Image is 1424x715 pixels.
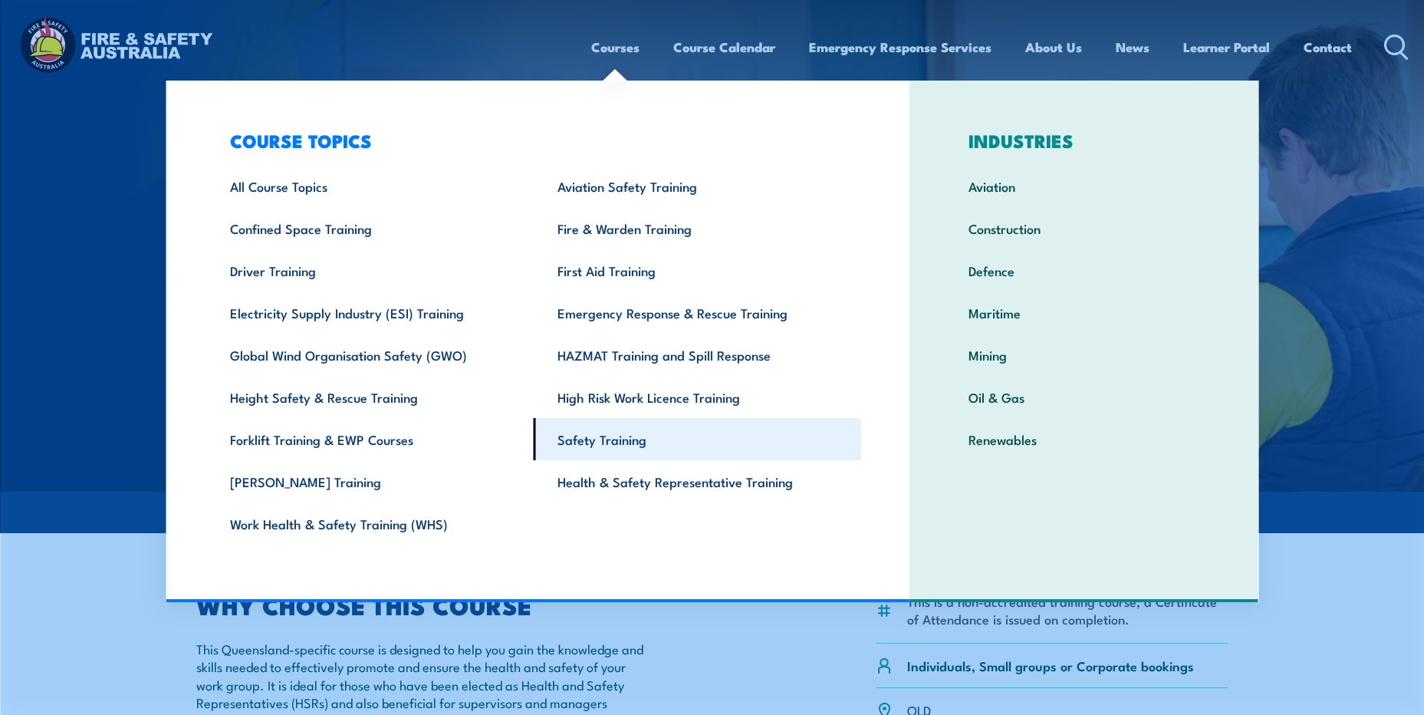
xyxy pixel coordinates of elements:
a: Courses [591,27,640,68]
a: Global Wind Organisation Safety (GWO) [206,334,534,376]
a: Emergency Response Services [809,27,992,68]
a: Aviation [945,165,1223,207]
a: Confined Space Training [206,207,534,249]
li: This is a non-accredited training course, a Certificate of Attendance is issued on completion. [907,592,1228,628]
a: Oil & Gas [945,376,1223,418]
a: Defence [945,249,1223,292]
a: News [1116,27,1149,68]
a: Electricity Supply Industry (ESI) Training [206,292,534,334]
a: [PERSON_NAME] Training [206,460,534,502]
a: Learner Portal [1183,27,1270,68]
a: Emergency Response & Rescue Training [534,292,861,334]
h3: COURSE TOPICS [206,130,861,151]
a: Aviation Safety Training [534,165,861,207]
a: Forklift Training & EWP Courses [206,418,534,460]
a: Driver Training [206,249,534,292]
a: All Course Topics [206,165,534,207]
a: Health & Safety Representative Training [534,460,861,502]
a: Maritime [945,292,1223,334]
h2: WHY CHOOSE THIS COURSE [196,594,644,615]
a: First Aid Training [534,249,861,292]
a: High Risk Work Licence Training [534,376,861,418]
a: Work Health & Safety Training (WHS) [206,502,534,545]
a: Course Calendar [673,27,775,68]
a: HAZMAT Training and Spill Response [534,334,861,376]
a: Safety Training [534,418,861,460]
h3: INDUSTRIES [945,130,1223,151]
a: Mining [945,334,1223,376]
a: Renewables [945,418,1223,460]
a: Construction [945,207,1223,249]
a: About Us [1025,27,1082,68]
a: Height Safety & Rescue Training [206,376,534,418]
p: Individuals, Small groups or Corporate bookings [907,657,1194,674]
a: Contact [1304,27,1352,68]
a: Fire & Warden Training [534,207,861,249]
